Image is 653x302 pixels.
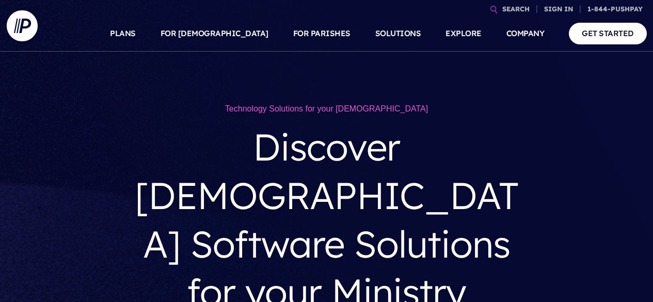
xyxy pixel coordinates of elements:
a: EXPLORE [445,15,482,52]
a: FOR PARISHES [293,15,351,52]
a: GET STARTED [569,23,647,44]
a: FOR [DEMOGRAPHIC_DATA] [161,15,268,52]
a: COMPANY [506,15,545,52]
h1: Technology Solutions for your [DEMOGRAPHIC_DATA] [133,103,520,115]
a: SOLUTIONS [375,15,421,52]
a: PLANS [110,15,136,52]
